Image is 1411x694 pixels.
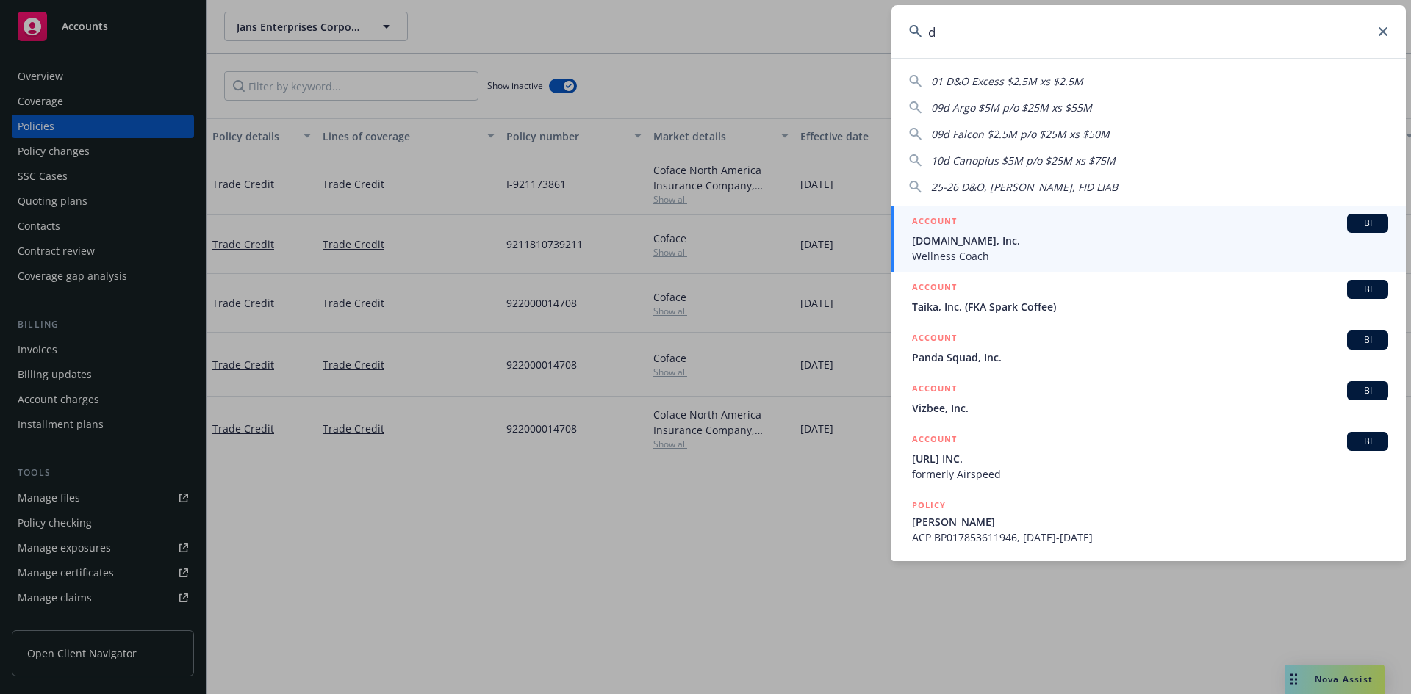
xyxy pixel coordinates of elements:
[931,101,1092,115] span: 09d Argo $5M p/o $25M xs $55M
[912,514,1388,529] span: [PERSON_NAME]
[891,5,1406,58] input: Search...
[891,373,1406,424] a: ACCOUNTBIVizbee, Inc.
[931,180,1118,194] span: 25-26 D&O, [PERSON_NAME], FID LIAB
[1353,333,1382,347] span: BI
[931,153,1116,167] span: 10d Canopius $5M p/o $25M xs $75M
[891,322,1406,373] a: ACCOUNTBIPanda Squad, Inc.
[912,529,1388,545] span: ACP BP017853611946, [DATE]-[DATE]
[912,432,957,449] h5: ACCOUNT
[912,214,957,231] h5: ACCOUNT
[912,350,1388,365] span: Panda Squad, Inc.
[1353,217,1382,230] span: BI
[931,74,1083,88] span: 01 D&O Excess $2.5M xs $2.5M
[1353,283,1382,296] span: BI
[912,233,1388,248] span: [DOMAIN_NAME], Inc.
[891,272,1406,322] a: ACCOUNTBITaika, Inc. (FKA Spark Coffee)
[891,424,1406,490] a: ACCOUNTBI[URL] INC.formerly Airspeed
[912,451,1388,466] span: [URL] INC.
[891,206,1406,272] a: ACCOUNTBI[DOMAIN_NAME], Inc.Wellness Coach
[931,127,1110,141] span: 09d Falcon $2.5M p/o $25M xs $50M
[912,299,1388,314] span: Taika, Inc. (FKA Spark Coffee)
[891,490,1406,553] a: POLICY[PERSON_NAME]ACP BP017853611946, [DATE]-[DATE]
[912,466,1388,482] span: formerly Airspeed
[1353,384,1382,397] span: BI
[912,400,1388,416] span: Vizbee, Inc.
[912,280,957,297] h5: ACCOUNT
[912,381,957,399] h5: ACCOUNT
[912,248,1388,264] span: Wellness Coach
[912,330,957,348] h5: ACCOUNT
[912,498,946,513] h5: POLICY
[1353,435,1382,448] span: BI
